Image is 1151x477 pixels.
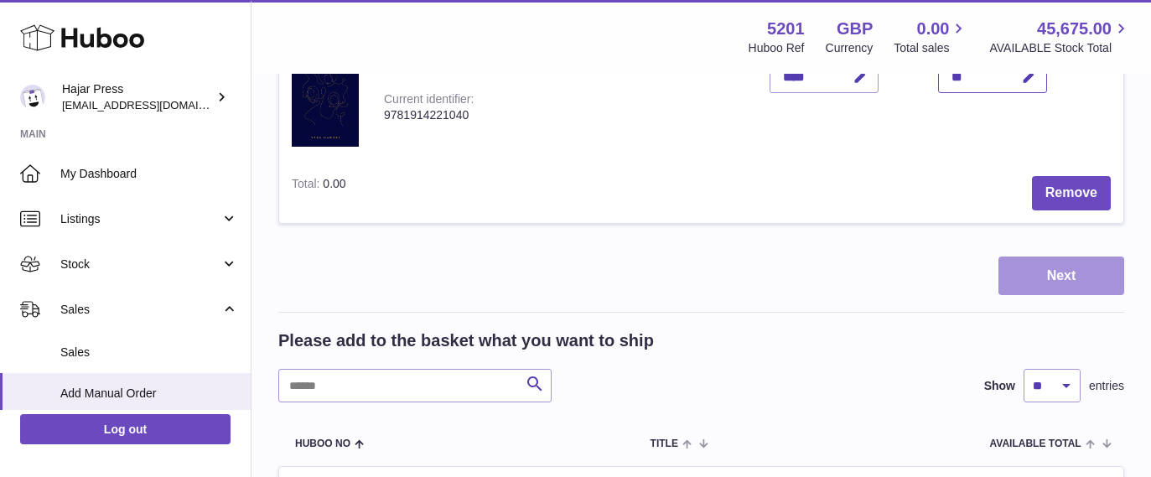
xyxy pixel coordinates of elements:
[20,85,45,110] img: editorial@hajarpress.com
[990,438,1081,449] span: AVAILABLE Total
[292,177,323,194] label: Total
[384,92,474,110] div: Current identifier
[323,177,345,190] span: 0.00
[60,166,238,182] span: My Dashboard
[295,438,350,449] span: Huboo no
[60,345,238,360] span: Sales
[60,257,220,272] span: Stock
[826,40,874,56] div: Currency
[62,98,246,111] span: [EMAIL_ADDRESS][DOMAIN_NAME]
[60,386,238,402] span: Add Manual Order
[894,40,968,56] span: Total sales
[384,107,474,123] div: 9781914221040
[60,211,220,227] span: Listings
[1037,18,1112,40] span: 45,675.00
[917,18,950,40] span: 0.00
[984,378,1015,394] label: Show
[278,329,654,352] h2: Please add to the basket what you want to ship
[1032,176,1111,210] button: Remove
[767,18,805,40] strong: 5201
[651,438,678,449] span: Title
[60,302,220,318] span: Sales
[894,18,968,56] a: 0.00 Total sales
[989,18,1131,56] a: 45,675.00 AVAILABLE Stock Total
[837,18,873,40] strong: GBP
[486,31,756,163] td: The Stone House
[989,40,1131,56] span: AVAILABLE Stock Total
[998,257,1124,296] button: Next
[62,81,213,113] div: Hajar Press
[1089,378,1124,394] span: entries
[749,40,805,56] div: Huboo Ref
[292,44,359,147] img: The Stone House
[20,414,231,444] a: Log out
